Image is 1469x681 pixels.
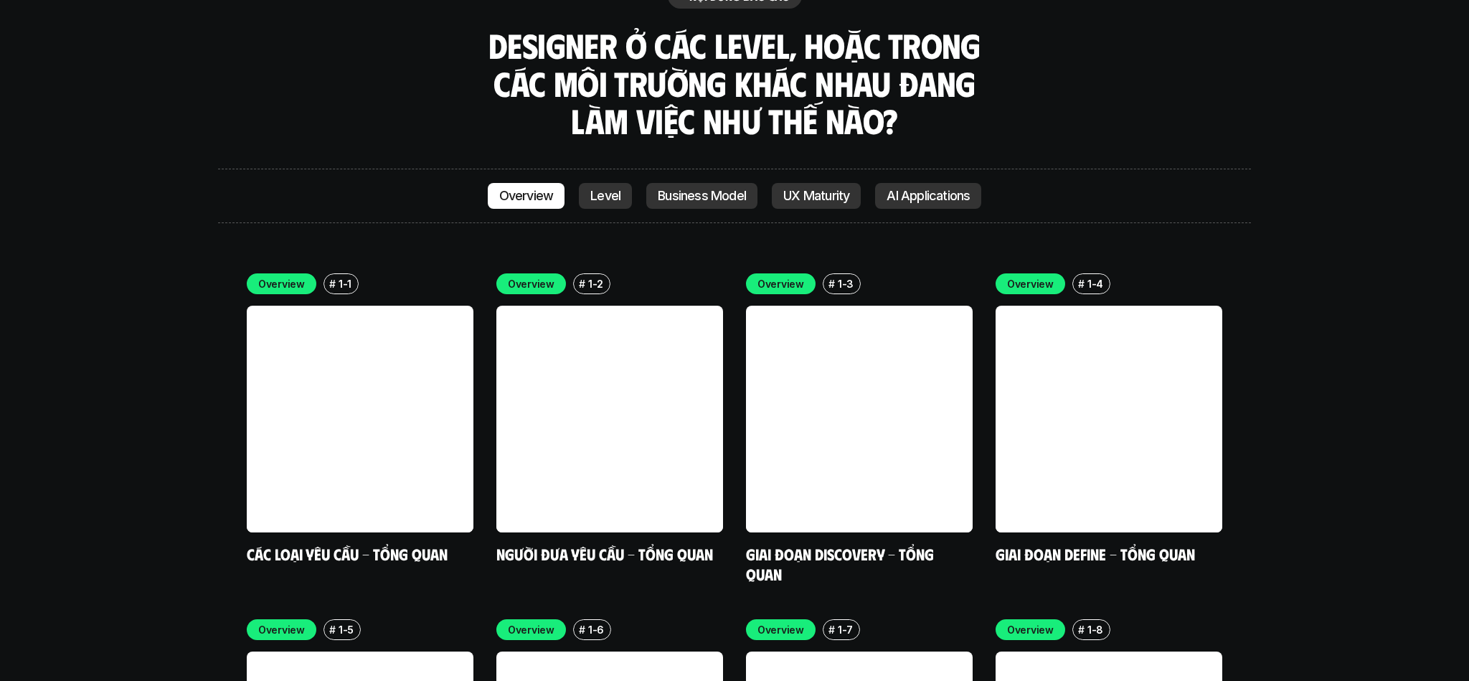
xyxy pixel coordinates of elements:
h6: # [828,278,835,289]
p: Overview [1007,622,1054,637]
p: AI Applications [887,189,970,203]
p: 1-8 [1087,622,1103,637]
h6: # [329,278,336,289]
p: Overview [508,622,554,637]
p: Overview [508,276,554,291]
p: 1-4 [1087,276,1103,291]
a: UX Maturity [772,183,861,209]
a: Giai đoạn Define - Tổng quan [996,544,1195,563]
a: Business Model [646,183,757,209]
p: Overview [258,276,305,291]
h6: # [329,624,336,635]
a: Giai đoạn Discovery - Tổng quan [746,544,937,583]
p: Overview [757,622,804,637]
p: 1-2 [588,276,603,291]
h6: # [1078,278,1085,289]
a: Level [579,183,632,209]
a: Người đưa yêu cầu - Tổng quan [496,544,713,563]
p: Level [590,189,620,203]
a: Overview [488,183,565,209]
p: 1-3 [838,276,854,291]
p: 1-1 [339,276,351,291]
a: Các loại yêu cầu - Tổng quan [247,544,448,563]
h6: # [579,278,585,289]
p: Overview [757,276,804,291]
h6: # [828,624,835,635]
a: AI Applications [875,183,981,209]
p: Overview [1007,276,1054,291]
h6: # [1078,624,1085,635]
p: 1-7 [838,622,853,637]
p: UX Maturity [783,189,849,203]
h3: Designer ở các level, hoặc trong các môi trường khác nhau đang làm việc như thế nào? [483,27,986,140]
p: Overview [258,622,305,637]
p: Business Model [658,189,746,203]
p: Overview [499,189,554,203]
p: 1-6 [588,622,604,637]
h6: # [579,624,585,635]
p: 1-5 [339,622,354,637]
